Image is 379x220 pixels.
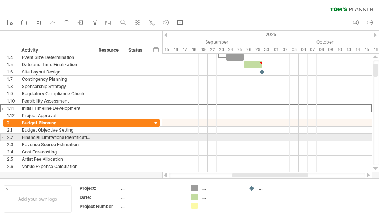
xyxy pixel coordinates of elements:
div: Sponsorship Strategy [22,83,91,90]
div: 2.1 [7,127,18,133]
div: Thursday, 2 October 2025 [280,46,290,53]
div: Event Size Determination [22,54,91,61]
div: Monday, 6 October 2025 [299,46,308,53]
div: 2.2 [7,134,18,141]
div: Monday, 29 September 2025 [253,46,262,53]
div: .... [202,185,241,191]
div: Artist Fee Allocation [22,156,91,163]
div: Friday, 26 September 2025 [244,46,253,53]
div: Venue Expense Calculation [22,163,91,170]
div: Monday, 15 September 2025 [162,46,171,53]
div: Site Layout Design [22,68,91,75]
div: Friday, 19 September 2025 [199,46,208,53]
div: 2.3 [7,141,18,148]
div: Project: [80,185,120,191]
div: Feasibility Assessment [22,97,91,104]
div: Marketing Budget Estimation [22,170,91,177]
div: Tuesday, 7 October 2025 [308,46,317,53]
div: 1.5 [7,61,18,68]
div: Monday, 22 September 2025 [208,46,217,53]
div: .... [121,194,182,200]
div: .... [202,194,241,200]
div: 1.9 [7,90,18,97]
div: Revenue Source Estimation [22,141,91,148]
div: Cost Forecasting [22,148,91,155]
div: Thursday, 9 October 2025 [326,46,335,53]
div: Regulatory Compliance Check [22,90,91,97]
div: Tuesday, 30 September 2025 [262,46,271,53]
div: Date: [80,194,120,200]
div: 1.10 [7,97,18,104]
div: Status [128,47,144,54]
div: Wednesday, 8 October 2025 [317,46,326,53]
div: Budget Planning [22,119,91,126]
div: Project Number [80,203,120,209]
div: .... [121,185,182,191]
div: Monday, 13 October 2025 [344,46,353,53]
div: Wednesday, 1 October 2025 [271,46,280,53]
div: Activity [21,47,91,54]
div: 2 [7,119,18,126]
div: .... [259,185,299,191]
div: Tuesday, 16 September 2025 [171,46,180,53]
div: Contingency Planning [22,76,91,83]
div: Budget Objective Setting [22,127,91,133]
div: Wednesday, 15 October 2025 [362,46,371,53]
div: 1.7 [7,76,18,83]
div: .... [121,203,182,209]
div: Resource [99,47,121,54]
div: Thursday, 18 September 2025 [189,46,199,53]
div: Friday, 3 October 2025 [290,46,299,53]
div: Initial Timeline Development [22,105,91,112]
div: 2.4 [7,148,18,155]
div: Tuesday, 14 October 2025 [353,46,362,53]
div: Tuesday, 23 September 2025 [217,46,226,53]
div: Date and Time Finalization [22,61,91,68]
div: Friday, 10 October 2025 [335,46,344,53]
div: 2.6 [7,163,18,170]
div: Wednesday, 17 September 2025 [180,46,189,53]
div: 1.12 [7,112,18,119]
div: Financial Limitations Identification [22,134,91,141]
div: Wednesday, 24 September 2025 [226,46,235,53]
div: Project Approval [22,112,91,119]
div: 2.7 [7,170,18,177]
div: 1.4 [7,54,18,61]
div: 2.5 [7,156,18,163]
div: 1.8 [7,83,18,90]
div: Add your own logo [4,185,72,213]
div: September 2025 [71,38,271,46]
div: .... [202,203,241,209]
div: 1.6 [7,68,18,75]
div: 1.11 [7,105,18,112]
div: Thursday, 25 September 2025 [235,46,244,53]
